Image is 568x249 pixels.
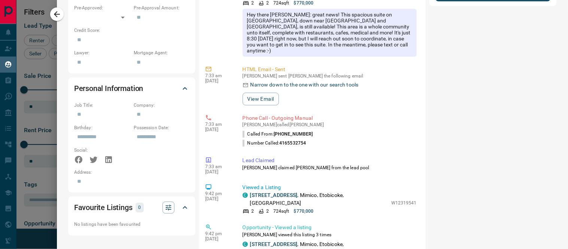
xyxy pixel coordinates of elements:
[205,191,231,196] p: 9:42 pm
[243,66,417,73] p: HTML Email - Sent
[243,73,417,79] p: [PERSON_NAME] sent [PERSON_NAME] the following email
[134,102,189,109] p: Company:
[243,192,248,198] div: condos.ca
[243,9,417,57] div: Hey there [PERSON_NAME]: great news! This spacious suite on [GEOGRAPHIC_DATA], down near [GEOGRAP...
[205,164,231,169] p: 7:33 am
[250,192,298,198] a: [STREET_ADDRESS]
[243,224,417,231] p: Opportunity - Viewed a listing
[243,92,279,105] button: View Email
[74,102,130,109] p: Job Title:
[243,131,313,137] p: Called From:
[74,221,189,228] p: No listings have been favourited
[134,49,189,56] p: Mortgage Agent:
[74,4,130,11] p: Pre-Approved:
[205,73,231,78] p: 7:33 am
[250,191,388,207] p: , Mimico, Etobicoke, [GEOGRAPHIC_DATA]
[391,200,417,206] p: W12319541
[266,208,269,215] p: 2
[250,81,359,89] p: Narrow down to the one with our search tools
[134,124,189,131] p: Possession Date:
[205,196,231,201] p: [DATE]
[274,131,313,137] span: [PHONE_NUMBER]
[74,147,130,154] p: Social:
[74,124,130,131] p: Birthday:
[243,183,417,191] p: Viewed a Listing
[294,208,314,215] p: $770,000
[138,203,142,212] p: 0
[273,208,289,215] p: 724 sqft
[250,241,298,247] a: [STREET_ADDRESS]
[243,164,417,171] p: [PERSON_NAME] claimed [PERSON_NAME] from the lead pool
[279,140,306,146] span: 4165532754
[205,78,231,83] p: [DATE]
[252,208,254,215] p: 2
[205,127,231,132] p: [DATE]
[205,231,231,236] p: 9:42 pm
[243,114,417,122] p: Phone Call - Outgoing Manual
[243,242,248,247] div: condos.ca
[74,27,189,34] p: Credit Score:
[74,49,130,56] p: Lawyer:
[74,169,189,176] p: Address:
[74,201,133,213] h2: Favourite Listings
[243,140,306,146] p: Number Called:
[74,198,189,216] div: Favourite Listings0
[243,231,417,238] p: [PERSON_NAME] viewed this listing 3 times
[243,122,417,127] p: [PERSON_NAME] called [PERSON_NAME]
[74,79,189,97] div: Personal Information
[205,236,231,242] p: [DATE]
[243,157,417,164] p: Lead Claimed
[74,82,143,94] h2: Personal Information
[134,4,189,11] p: Pre-Approval Amount:
[205,169,231,174] p: [DATE]
[205,122,231,127] p: 7:33 am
